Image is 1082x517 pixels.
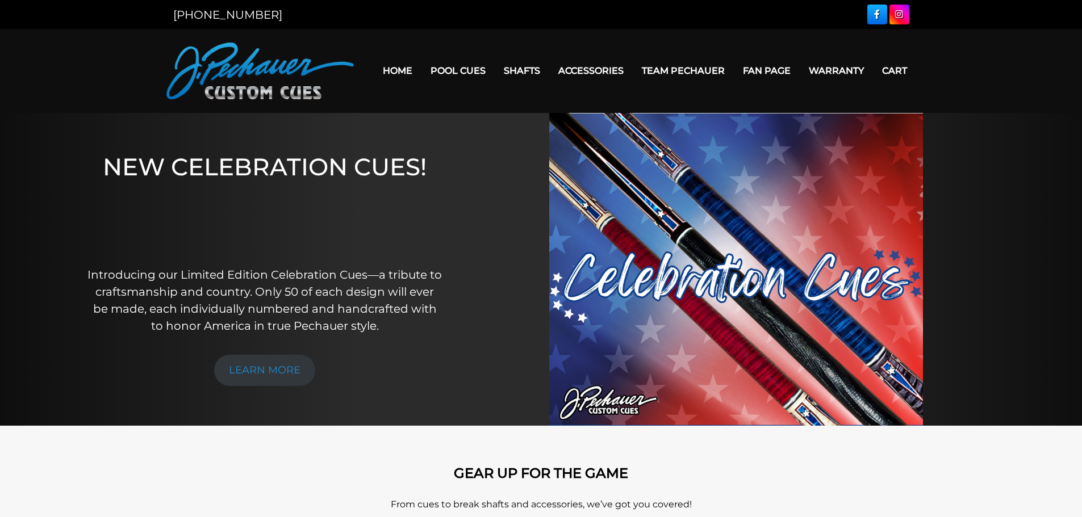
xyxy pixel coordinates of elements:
[166,43,354,99] img: Pechauer Custom Cues
[800,56,873,85] a: Warranty
[218,498,865,511] p: From cues to break shafts and accessories, we’ve got you covered!
[549,56,633,85] a: Accessories
[87,266,443,334] p: Introducing our Limited Edition Celebration Cues—a tribute to craftsmanship and country. Only 50 ...
[87,153,443,251] h1: NEW CELEBRATION CUES!
[734,56,800,85] a: Fan Page
[421,56,495,85] a: Pool Cues
[374,56,421,85] a: Home
[173,8,282,22] a: [PHONE_NUMBER]
[454,465,628,481] strong: GEAR UP FOR THE GAME
[633,56,734,85] a: Team Pechauer
[873,56,916,85] a: Cart
[495,56,549,85] a: Shafts
[214,355,315,386] a: LEARN MORE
